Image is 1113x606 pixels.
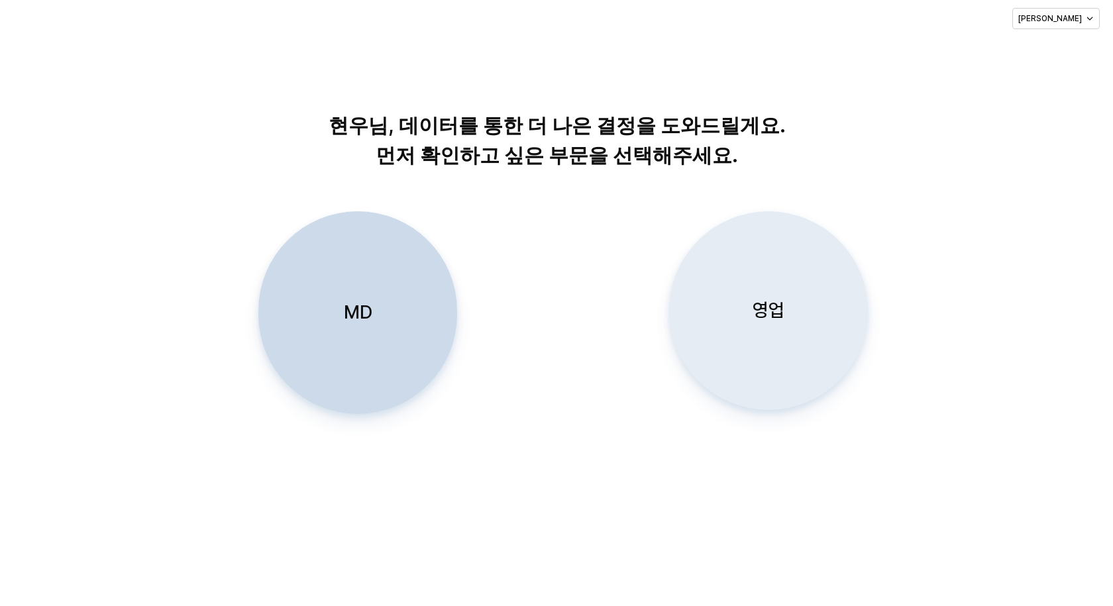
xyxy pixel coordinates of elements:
p: 영업 [753,298,784,323]
button: MD [258,211,457,414]
p: MD [344,300,372,325]
button: 영업 [669,211,868,410]
button: [PERSON_NAME] [1012,8,1100,29]
p: 현우님, 데이터를 통한 더 나은 결정을 도와드릴게요. 먼저 확인하고 싶은 부문을 선택해주세요. [219,111,895,170]
p: [PERSON_NAME] [1018,13,1082,24]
